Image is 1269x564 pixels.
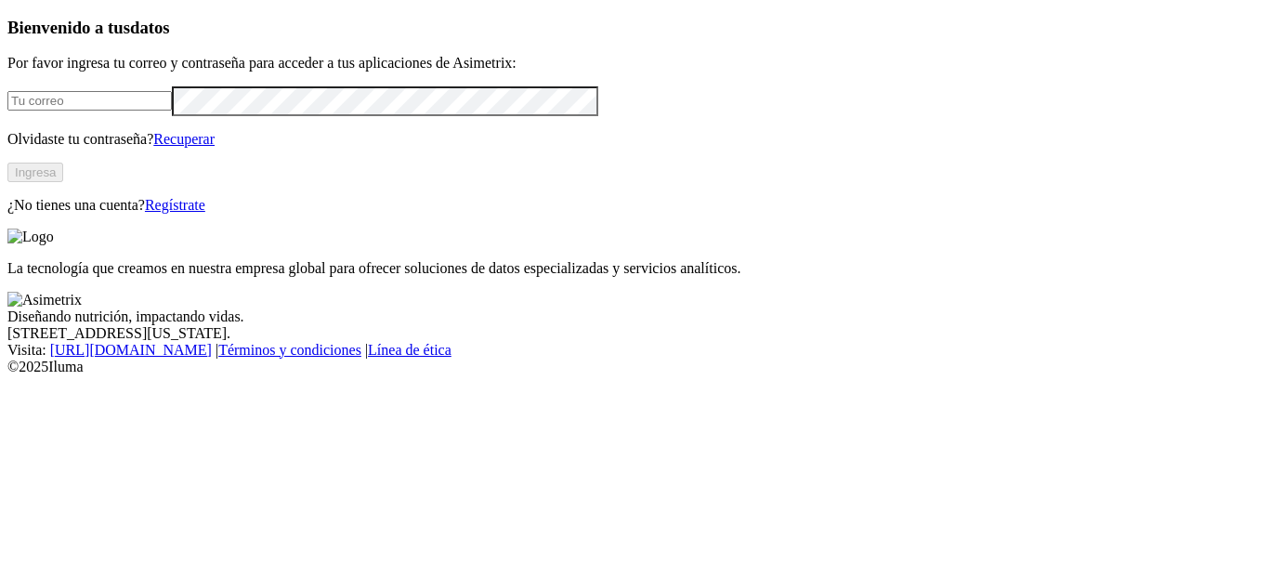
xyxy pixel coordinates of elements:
[7,131,1262,148] p: Olvidaste tu contraseña?
[7,308,1262,325] div: Diseñando nutrición, impactando vidas.
[7,197,1262,214] p: ¿No tienes una cuenta?
[145,197,205,213] a: Regístrate
[7,18,1262,38] h3: Bienvenido a tus
[7,260,1262,277] p: La tecnología que creamos en nuestra empresa global para ofrecer soluciones de datos especializad...
[7,359,1262,375] div: © 2025 Iluma
[7,91,172,111] input: Tu correo
[368,342,451,358] a: Línea de ética
[7,325,1262,342] div: [STREET_ADDRESS][US_STATE].
[7,342,1262,359] div: Visita : | |
[50,342,212,358] a: [URL][DOMAIN_NAME]
[7,229,54,245] img: Logo
[153,131,215,147] a: Recuperar
[218,342,361,358] a: Términos y condiciones
[7,163,63,182] button: Ingresa
[7,55,1262,72] p: Por favor ingresa tu correo y contraseña para acceder a tus aplicaciones de Asimetrix:
[7,292,82,308] img: Asimetrix
[130,18,170,37] span: datos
